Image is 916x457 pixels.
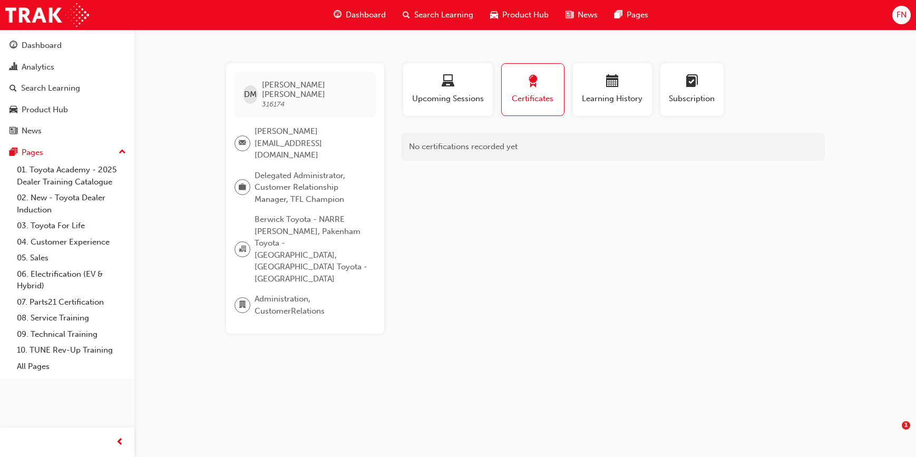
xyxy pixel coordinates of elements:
[4,79,130,98] a: Search Learning
[255,125,367,161] span: [PERSON_NAME][EMAIL_ADDRESS][DOMAIN_NAME]
[442,75,454,89] span: laptop-icon
[578,9,598,21] span: News
[22,40,62,52] div: Dashboard
[401,133,825,161] div: No certifications recorded yet
[13,250,130,266] a: 05. Sales
[411,93,485,105] span: Upcoming Sessions
[255,293,367,317] span: Administration, CustomerRelations
[557,4,606,26] a: news-iconNews
[13,310,130,326] a: 08. Service Training
[239,181,246,195] span: briefcase-icon
[22,61,54,73] div: Analytics
[239,298,246,312] span: department-icon
[325,4,394,26] a: guage-iconDashboard
[4,121,130,141] a: News
[615,8,622,22] span: pages-icon
[686,75,698,89] span: learningplan-icon
[573,63,652,116] button: Learning History
[13,218,130,234] a: 03. Toyota For Life
[501,63,564,116] button: Certificates
[606,75,619,89] span: calendar-icon
[9,148,17,158] span: pages-icon
[255,170,367,206] span: Delegated Administrator, Customer Relationship Manager, TFL Champion
[394,4,482,26] a: search-iconSearch Learning
[880,421,905,446] iframe: Intercom live chat
[116,436,124,449] span: prev-icon
[13,190,130,218] a: 02. New - Toyota Dealer Induction
[13,162,130,190] a: 01. Toyota Academy - 2025 Dealer Training Catalogue
[119,145,126,159] span: up-icon
[255,213,367,285] span: Berwick Toyota - NARRE [PERSON_NAME], Pakenham Toyota - [GEOGRAPHIC_DATA], [GEOGRAPHIC_DATA] Toyo...
[334,8,342,22] span: guage-icon
[4,143,130,162] button: Pages
[892,6,911,24] button: FN
[668,93,716,105] span: Subscription
[4,57,130,77] a: Analytics
[566,8,573,22] span: news-icon
[9,105,17,115] span: car-icon
[13,342,130,358] a: 10. TUNE Rev-Up Training
[581,93,644,105] span: Learning History
[13,266,130,294] a: 06. Electrification (EV & Hybrid)
[13,326,130,343] a: 09. Technical Training
[262,80,367,99] span: [PERSON_NAME] [PERSON_NAME]
[9,41,17,51] span: guage-icon
[902,421,910,430] span: 1
[13,234,130,250] a: 04. Customer Experience
[9,63,17,72] span: chart-icon
[4,34,130,143] button: DashboardAnalyticsSearch LearningProduct HubNews
[510,93,556,105] span: Certificates
[527,75,539,89] span: award-icon
[22,104,68,116] div: Product Hub
[13,358,130,375] a: All Pages
[414,9,473,21] span: Search Learning
[9,84,17,93] span: search-icon
[403,8,410,22] span: search-icon
[21,82,80,94] div: Search Learning
[627,9,648,21] span: Pages
[22,147,43,159] div: Pages
[13,294,130,310] a: 07. Parts21 Certification
[403,63,493,116] button: Upcoming Sessions
[239,242,246,256] span: organisation-icon
[244,89,257,101] span: DM
[239,137,246,150] span: email-icon
[262,100,285,109] span: 316174
[346,9,386,21] span: Dashboard
[896,9,907,21] span: FN
[4,100,130,120] a: Product Hub
[9,127,17,136] span: news-icon
[490,8,498,22] span: car-icon
[660,63,724,116] button: Subscription
[22,125,42,137] div: News
[4,36,130,55] a: Dashboard
[482,4,557,26] a: car-iconProduct Hub
[502,9,549,21] span: Product Hub
[5,3,89,27] img: Trak
[606,4,657,26] a: pages-iconPages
